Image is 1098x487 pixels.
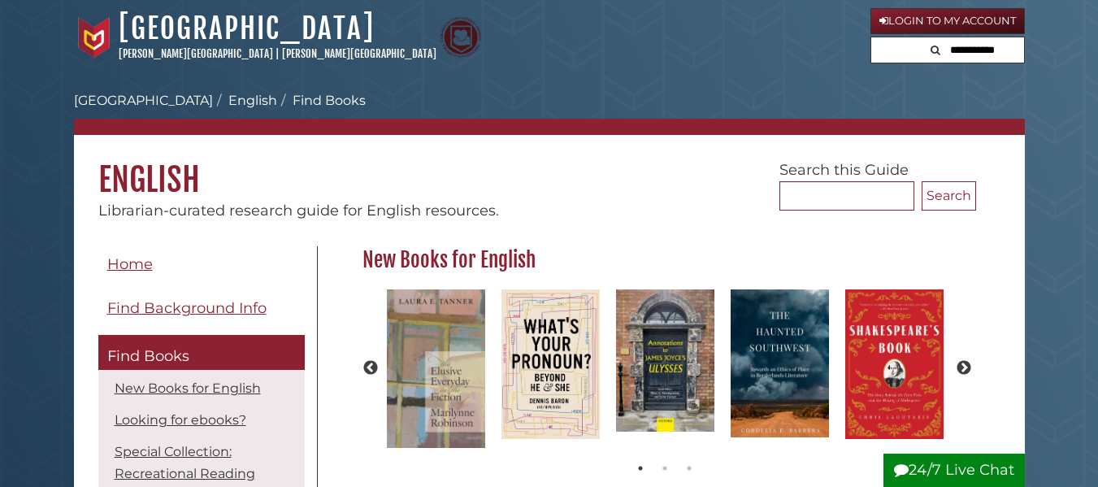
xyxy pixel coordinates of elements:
button: 3 of 2 [681,460,697,476]
span: | [276,47,280,60]
a: Login to My Account [870,8,1025,34]
span: Find Background Info [107,299,267,317]
a: [PERSON_NAME][GEOGRAPHIC_DATA] [282,47,436,60]
i: Search [931,45,940,55]
img: The Elusive Everyday in the Fiction of Marilynne Robinson [379,281,493,456]
button: Previous [362,360,379,376]
nav: breadcrumb [74,91,1025,135]
img: Annotations to James Joyce's Ulysses [608,281,723,440]
span: Find Books [107,347,189,365]
img: What's Your Pronoun? Beyond He and She [493,281,608,447]
button: 24/7 Live Chat [883,454,1025,487]
button: 1 of 2 [632,460,649,476]
h2: New Books for English [354,247,976,273]
a: Find Books [98,335,305,371]
a: New Books for English [115,380,261,396]
h1: English [74,135,1025,200]
img: Calvin University [74,17,115,58]
a: Home [98,246,305,283]
a: [GEOGRAPHIC_DATA] [74,93,213,108]
a: [GEOGRAPHIC_DATA] [119,11,375,46]
a: Looking for ebooks? [115,412,246,428]
button: Next [956,360,972,376]
a: [PERSON_NAME][GEOGRAPHIC_DATA] [119,47,273,60]
li: Find Books [277,91,366,111]
button: Search [926,37,945,59]
button: Search [922,181,976,211]
button: 2 of 2 [657,460,673,476]
span: Librarian-curated research guide for English resources. [98,202,499,220]
span: Home [107,255,153,273]
a: English [228,93,277,108]
img: Calvin Theological Seminary [441,17,481,58]
a: Find Background Info [98,290,305,327]
a: Special Collection: Recreational Reading [115,444,255,481]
